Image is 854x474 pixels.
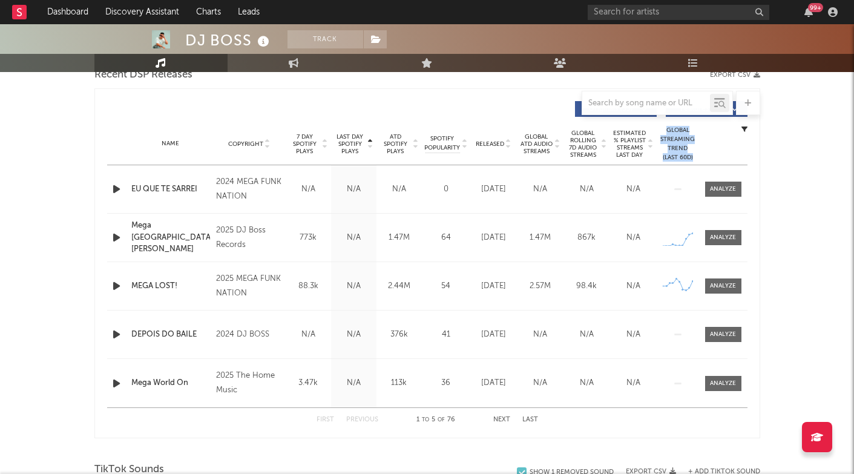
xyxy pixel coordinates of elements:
span: Last Day Spotify Plays [334,133,366,155]
span: Global Rolling 7D Audio Streams [567,130,600,159]
div: N/A [613,232,654,244]
div: [DATE] [473,280,514,292]
div: N/A [520,377,560,389]
div: N/A [613,280,654,292]
div: N/A [334,183,373,196]
div: 2025 DJ Boss Records [216,223,282,252]
div: 773k [289,232,328,244]
div: 1 5 76 [402,413,469,427]
input: Search by song name or URL [582,99,710,108]
div: N/A [334,232,373,244]
div: N/A [520,183,560,196]
div: 2025 The Home Music [216,369,282,398]
button: Last [522,416,538,423]
a: DEPOIS DO BAILE [131,329,211,341]
div: 376k [379,329,419,341]
div: N/A [567,329,607,341]
a: Mega [GEOGRAPHIC_DATA][PERSON_NAME] [131,220,211,255]
div: 98.4k [567,280,607,292]
div: 0 [425,183,467,196]
div: [DATE] [473,377,514,389]
div: 88.3k [289,280,328,292]
div: 41 [425,329,467,341]
div: [DATE] [473,329,514,341]
span: Global ATD Audio Streams [520,133,553,155]
div: N/A [613,377,654,389]
span: of [438,417,445,423]
div: [DATE] [473,232,514,244]
div: N/A [567,183,607,196]
span: ATD Spotify Plays [379,133,412,155]
div: N/A [613,183,654,196]
span: Recent DSP Releases [94,68,192,82]
div: 867k [567,232,607,244]
div: 99 + [808,3,823,12]
div: N/A [289,329,328,341]
button: Next [493,416,510,423]
div: 36 [425,377,467,389]
div: N/A [613,329,654,341]
div: 64 [425,232,467,244]
span: Released [476,140,504,148]
button: Export CSV [710,71,760,79]
div: N/A [289,183,328,196]
a: MEGA LOST! [131,280,211,292]
div: N/A [567,377,607,389]
div: [DATE] [473,183,514,196]
div: N/A [379,183,419,196]
div: 2025 MEGA FUNK NATION [216,272,282,301]
div: DJ BOSS [185,30,272,50]
button: Previous [346,416,378,423]
div: 2.57M [520,280,560,292]
div: 2024 MEGA FUNK NATION [216,175,282,204]
span: Copyright [228,140,263,148]
button: 99+ [804,7,813,17]
div: Global Streaming Trend (Last 60D) [660,126,696,162]
div: N/A [334,377,373,389]
span: to [422,417,429,423]
div: 1.47M [379,232,419,244]
span: Spotify Popularity [424,134,460,153]
div: 1.47M [520,232,560,244]
input: Search for artists [588,5,769,20]
a: Mega World On [131,377,211,389]
button: Track [287,30,363,48]
div: 54 [425,280,467,292]
div: Name [131,139,211,148]
span: Estimated % Playlist Streams Last Day [613,130,646,159]
div: 113k [379,377,419,389]
a: EU QUE TE SARREI [131,183,211,196]
div: 2.44M [379,280,419,292]
div: N/A [520,329,560,341]
div: 3.47k [289,377,328,389]
span: 7 Day Spotify Plays [289,133,321,155]
div: 2024 DJ BOSS [216,328,282,342]
div: N/A [334,329,373,341]
button: First [317,416,334,423]
div: N/A [334,280,373,292]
